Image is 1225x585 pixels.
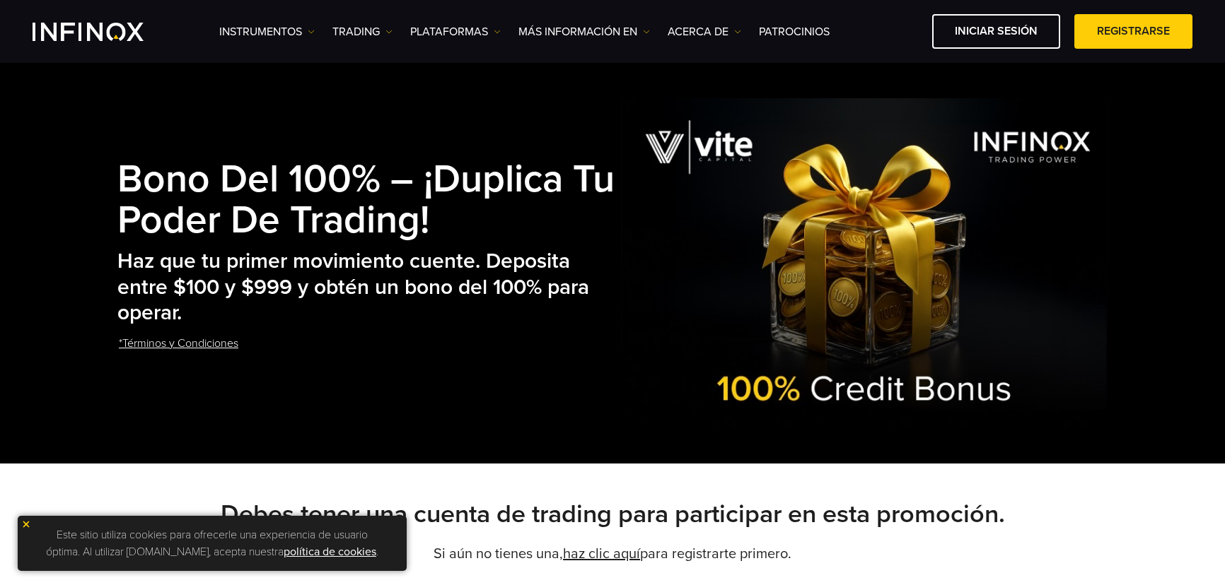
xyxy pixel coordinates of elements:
[117,326,240,361] a: *Términos y Condiciones
[759,23,830,40] a: Patrocinios
[932,14,1060,49] a: Iniciar sesión
[221,499,1005,529] strong: Debes tener una cuenta de trading para participar en esta promoción.
[518,23,650,40] a: Más información en
[21,519,31,529] img: yellow close icon
[284,545,376,559] a: política de cookies
[410,23,501,40] a: PLATAFORMAS
[668,23,741,40] a: ACERCA DE
[33,23,177,41] a: INFINOX Logo
[219,23,315,40] a: Instrumentos
[25,523,400,564] p: Este sitio utiliza cookies para ofrecerle una experiencia de usuario óptima. Al utilizar [DOMAIN_...
[332,23,393,40] a: TRADING
[563,545,640,562] a: haz clic aquí
[117,156,615,244] strong: Bono del 100% – ¡Duplica tu poder de trading!
[1074,14,1192,49] a: Registrarse
[117,544,1108,564] p: Si aún no tienes una, para registrarte primero.
[117,249,621,326] h2: Haz que tu primer movimiento cuente. Deposita entre $100 y $999 y obtén un bono del 100% para ope...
